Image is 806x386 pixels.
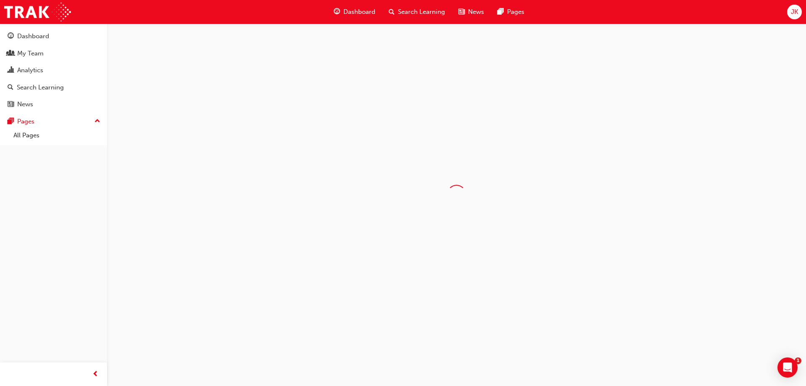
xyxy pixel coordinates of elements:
div: News [17,100,33,109]
button: Pages [3,114,104,129]
span: prev-icon [92,369,99,380]
span: pages-icon [497,7,504,17]
a: All Pages [10,129,104,142]
span: pages-icon [8,118,14,126]
span: search-icon [389,7,395,17]
span: news-icon [8,101,14,108]
a: guage-iconDashboard [327,3,382,21]
span: News [468,7,484,17]
a: News [3,97,104,112]
a: Search Learning [3,80,104,95]
span: Dashboard [343,7,375,17]
span: guage-icon [8,33,14,40]
button: JK [787,5,802,19]
span: people-icon [8,50,14,58]
a: pages-iconPages [491,3,531,21]
a: news-iconNews [452,3,491,21]
div: Open Intercom Messenger [777,357,798,378]
span: chart-icon [8,67,14,74]
span: 1 [795,357,801,364]
span: up-icon [94,116,100,127]
img: Trak [4,3,71,21]
a: Dashboard [3,29,104,44]
div: My Team [17,49,44,58]
span: guage-icon [334,7,340,17]
a: Analytics [3,63,104,78]
div: Pages [17,117,34,126]
span: Pages [507,7,524,17]
div: Analytics [17,66,43,75]
a: My Team [3,46,104,61]
span: search-icon [8,84,13,92]
div: Dashboard [17,32,49,41]
span: JK [791,7,798,17]
div: Search Learning [17,83,64,92]
a: search-iconSearch Learning [382,3,452,21]
span: news-icon [458,7,465,17]
span: Search Learning [398,7,445,17]
button: DashboardMy TeamAnalyticsSearch LearningNews [3,27,104,114]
